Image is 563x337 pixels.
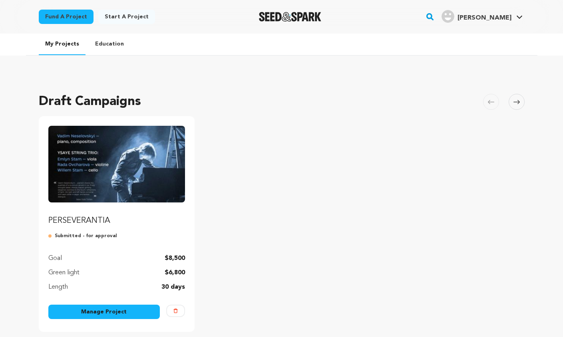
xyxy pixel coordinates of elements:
[39,34,86,55] a: My Projects
[48,254,62,263] p: Goal
[48,233,185,239] p: Submitted - for approval
[440,8,524,23] a: Vadim N.'s Profile
[165,268,185,278] p: $6,800
[440,8,524,25] span: Vadim N.'s Profile
[89,34,130,54] a: Education
[48,215,185,226] p: PERSEVERANTIA
[48,126,185,226] a: Fund PERSEVERANTIA
[39,92,141,111] h2: Draft Campaigns
[48,305,160,319] a: Manage Project
[48,268,80,278] p: Green light
[39,10,94,24] a: Fund a project
[442,10,511,23] div: Vadim N.'s Profile
[165,254,185,263] p: $8,500
[161,282,185,292] p: 30 days
[259,12,322,22] img: Seed&Spark Logo Dark Mode
[259,12,322,22] a: Seed&Spark Homepage
[442,10,454,23] img: user.png
[173,309,178,313] img: trash-empty.svg
[458,15,511,21] span: [PERSON_NAME]
[98,10,155,24] a: Start a project
[48,282,68,292] p: Length
[48,233,55,239] img: submitted-for-review.svg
